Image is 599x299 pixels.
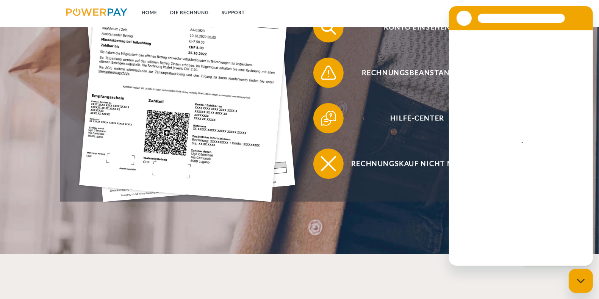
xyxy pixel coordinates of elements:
button: Hilfe-Center [313,103,510,133]
span: Konto einsehen [324,12,510,42]
a: Home [135,6,164,19]
img: logo-powerpay.svg [66,8,127,16]
a: SUPPORT [215,6,251,19]
img: qb_search.svg [319,18,338,37]
iframe: Messaging-Fenster [449,6,593,266]
span: Rechnungsbeanstandung [324,58,510,88]
img: qb_close.svg [319,154,338,173]
button: Rechnungskauf nicht möglich [313,149,510,179]
span: Rechnungskauf nicht möglich [324,149,510,179]
img: qb_warning.svg [319,63,338,82]
button: Rechnungsbeanstandung [313,58,510,88]
a: DIE RECHNUNG [164,6,215,19]
button: Konto einsehen [313,12,510,42]
iframe: Schaltfläche zum Öffnen des Messaging-Fensters [569,269,593,293]
span: Hilfe-Center [324,103,510,133]
img: qb_help.svg [319,109,338,128]
a: agb [494,6,517,19]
